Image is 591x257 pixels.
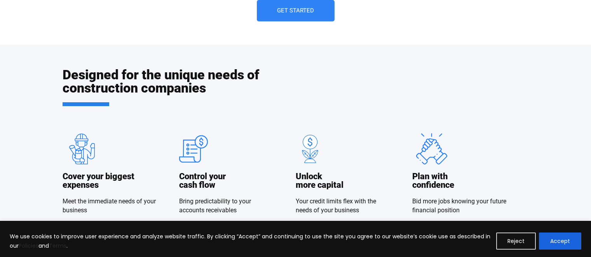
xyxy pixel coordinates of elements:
span: Get Started [277,8,314,14]
a: Terms [49,242,66,250]
button: Reject [496,233,536,250]
div: Your credit limits flex with the needs of your business [296,197,393,215]
h3: Unlock more capital [296,172,343,189]
h3: Plan with confidence [412,172,454,189]
div: Bring predictability to your accounts receivables [179,197,276,215]
button: Accept [539,233,581,250]
div: Meet the immediate needs of your business [63,197,160,215]
p: We use cookies to improve user experience and analyze website traffic. By clicking “Accept” and c... [10,232,490,250]
h3: Control your cash flow [179,172,226,189]
div: Bid more jobs knowing your future financial position [412,197,509,215]
h2: Designed for the unique needs of construction companies [63,68,296,106]
h3: Cover your biggest expenses [63,172,160,189]
a: Policies [19,242,38,250]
